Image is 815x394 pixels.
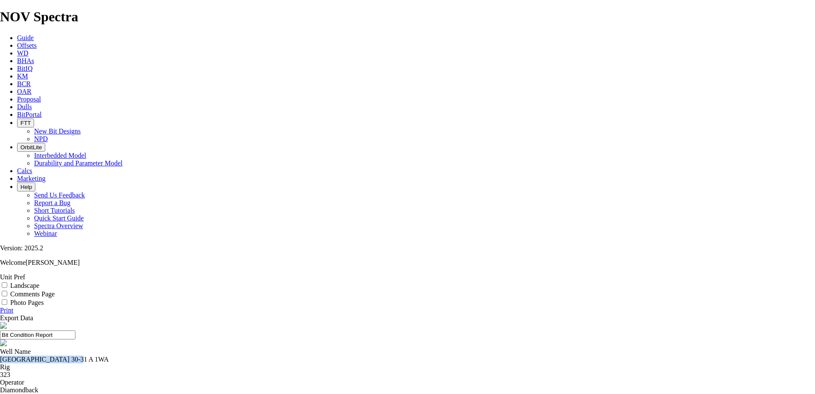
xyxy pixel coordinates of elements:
a: Quick Start Guide [34,214,84,222]
a: BCR [17,80,31,87]
a: Short Tutorials [34,207,75,214]
a: BitIQ [17,65,32,72]
a: Report a Bug [34,199,70,206]
a: Interbedded Model [34,152,86,159]
a: Spectra Overview [34,222,83,229]
a: Durability and Parameter Model [34,159,123,167]
a: WD [17,49,29,57]
a: Send Us Feedback [34,191,85,199]
a: Webinar [34,230,57,237]
a: NPD [34,135,48,142]
button: Help [17,183,35,191]
a: BHAs [17,57,34,64]
a: OAR [17,88,32,95]
button: FTT [17,119,34,127]
a: Offsets [17,42,37,49]
span: OrbitLite [20,144,42,151]
span: Help [20,184,32,190]
span: FTT [20,120,31,126]
a: Calcs [17,167,32,174]
button: OrbitLite [17,143,45,152]
label: Comments Page [10,290,55,298]
span: [PERSON_NAME] [26,259,80,266]
a: Guide [17,34,34,41]
a: KM [17,72,28,80]
a: New Bit Designs [34,127,81,135]
label: Photo Pages [10,299,44,306]
a: Dulls [17,103,32,110]
a: Marketing [17,175,46,182]
a: Proposal [17,96,41,103]
a: BitPortal [17,111,42,118]
label: Landscape [10,282,39,289]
